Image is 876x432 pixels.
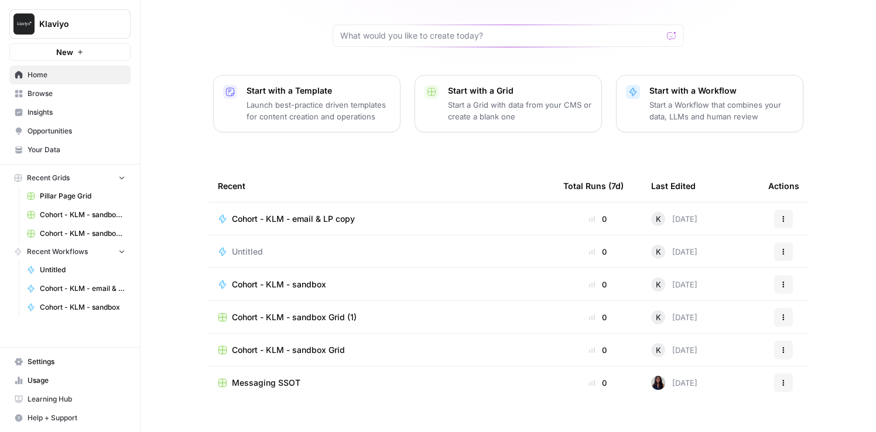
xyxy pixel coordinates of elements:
a: Pillar Page Grid [22,187,131,205]
div: Recent [218,170,545,202]
a: Cohort - KLM - sandbox [22,298,131,317]
span: Cohort - KLM - sandbox [40,302,125,313]
span: Klaviyo [39,18,110,30]
button: Start with a TemplateLaunch best-practice driven templates for content creation and operations [213,75,401,132]
span: Your Data [28,145,125,155]
a: Cohort - KLM - email & LP copy [22,279,131,298]
div: 0 [563,213,632,225]
a: Cohort - KLM - sandbox Grid (1) [22,224,131,243]
span: Opportunities [28,126,125,136]
div: [DATE] [651,245,697,259]
a: Cohort - KLM - sandbox Grid [22,205,131,224]
p: Start a Workflow that combines your data, LLMs and human review [649,99,793,122]
a: Insights [9,103,131,122]
div: [DATE] [651,212,697,226]
div: 0 [563,377,632,389]
span: Cohort - KLM - sandbox Grid (1) [40,228,125,239]
button: Workspace: Klaviyo [9,9,131,39]
span: Help + Support [28,413,125,423]
a: Cohort - KLM - sandbox Grid (1) [218,311,545,323]
a: Cohort - KLM - email & LP copy [218,213,545,225]
div: [DATE] [651,343,697,357]
span: K [656,246,661,258]
div: 0 [563,279,632,290]
div: [DATE] [651,277,697,292]
p: Start with a Template [247,85,391,97]
a: Home [9,66,131,84]
span: Cohort - KLM - sandbox Grid [40,210,125,220]
button: Help + Support [9,409,131,427]
a: Your Data [9,140,131,159]
span: Cohort - KLM - sandbox [232,279,326,290]
button: Recent Grids [9,169,131,187]
span: K [656,213,661,225]
button: New [9,43,131,61]
a: Cohort - KLM - sandbox Grid [218,344,545,356]
a: Settings [9,352,131,371]
a: Usage [9,371,131,390]
a: Opportunities [9,122,131,140]
span: Home [28,70,125,80]
span: K [656,279,661,290]
span: Cohort - KLM - email & LP copy [232,213,355,225]
span: New [56,46,73,58]
span: Recent Grids [27,173,70,183]
span: Settings [28,356,125,367]
span: Cohort - KLM - email & LP copy [40,283,125,294]
p: Start a Grid with data from your CMS or create a blank one [448,99,592,122]
div: Actions [768,170,799,202]
span: Cohort - KLM - sandbox Grid (1) [232,311,357,323]
span: Messaging SSOT [232,377,300,389]
span: Pillar Page Grid [40,191,125,201]
a: Untitled [22,260,131,279]
div: 0 [563,246,632,258]
button: Start with a GridStart a Grid with data from your CMS or create a blank one [415,75,602,132]
span: K [656,311,661,323]
img: Klaviyo Logo [13,13,35,35]
span: Cohort - KLM - sandbox Grid [232,344,345,356]
p: Start with a Workflow [649,85,793,97]
p: Start with a Grid [448,85,592,97]
button: Start with a WorkflowStart a Workflow that combines your data, LLMs and human review [616,75,803,132]
span: Insights [28,107,125,118]
a: Messaging SSOT [218,377,545,389]
a: Untitled [218,246,545,258]
div: [DATE] [651,310,697,324]
a: Cohort - KLM - sandbox [218,279,545,290]
a: Learning Hub [9,390,131,409]
div: [DATE] [651,376,697,390]
div: Last Edited [651,170,696,202]
span: Untitled [232,246,263,258]
img: rox323kbkgutb4wcij4krxobkpon [651,376,665,390]
button: Recent Workflows [9,243,131,260]
span: Usage [28,375,125,386]
a: Browse [9,84,131,103]
span: Browse [28,88,125,99]
span: Recent Workflows [27,246,88,257]
span: Untitled [40,265,125,275]
div: Total Runs (7d) [563,170,624,202]
span: Learning Hub [28,394,125,404]
span: K [656,344,661,356]
div: 0 [563,311,632,323]
input: What would you like to create today? [340,30,662,42]
div: 0 [563,344,632,356]
p: Launch best-practice driven templates for content creation and operations [247,99,391,122]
